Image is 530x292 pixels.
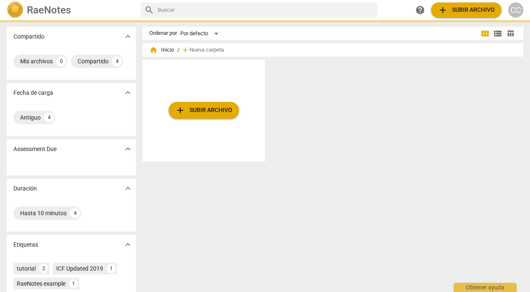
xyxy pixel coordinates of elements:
div: 1 [69,279,78,288]
img: Logo [7,2,23,18]
button: Mostrar más [122,86,134,99]
div: ICF Updated 2019 [56,264,103,273]
div: Hasta 10 minutos [20,209,67,217]
div: 1 [107,264,116,273]
span: help [415,5,425,15]
div: 0 [56,56,66,66]
span: home [149,46,158,54]
p: Fecha de carga [13,89,53,97]
p: Compartido [13,32,44,41]
span: Nueva carpeta [190,47,224,53]
span: table_chart [507,29,514,37]
div: Antiguo [20,113,41,122]
div: Compartido [78,57,109,65]
span: expand_more [123,31,133,42]
span: add [438,5,448,15]
span: view_module [480,29,490,39]
div: 4 [70,208,80,218]
span: expand_more [123,183,133,193]
span: view_list [493,29,503,39]
a: Obtener ayuda [413,3,428,18]
h2: RaeNotes [27,4,71,16]
p: Duración [13,184,37,193]
span: Subir archivo [438,5,495,15]
div: 2 [39,264,48,273]
span: expand_more [123,144,133,154]
div: Obtener ayuda [454,283,517,292]
div: tutorial [17,264,36,273]
button: Mostrar más [122,30,134,43]
span: search [144,5,154,15]
span: Inicio [149,46,174,54]
span: / [177,47,179,53]
span: expand_more [123,88,133,98]
p: Etiquetas [13,240,38,249]
div: RaeNotes example [17,279,65,288]
button: Mostrar más [122,182,134,195]
div: 4 [44,112,54,123]
button: Subir [431,3,501,18]
input: Buscar [158,3,374,17]
button: Subir [169,102,239,119]
div: 4 [112,56,122,66]
button: Tabla [504,27,517,40]
span: add [175,105,185,115]
p: Assessment Due [13,145,57,154]
span: add [181,46,190,54]
button: Mostrar más [122,238,134,251]
span: Subir archivo [175,105,232,115]
button: Cuadrícula [479,27,491,40]
a: LogoRaeNotes [7,2,134,18]
div: Mis archivos [20,57,53,65]
button: CC [508,3,523,18]
div: Ordenar por [149,30,177,36]
button: Mostrar más [122,143,134,155]
div: Por defecto [180,27,221,40]
span: expand_more [123,240,133,250]
button: Lista [491,27,504,40]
